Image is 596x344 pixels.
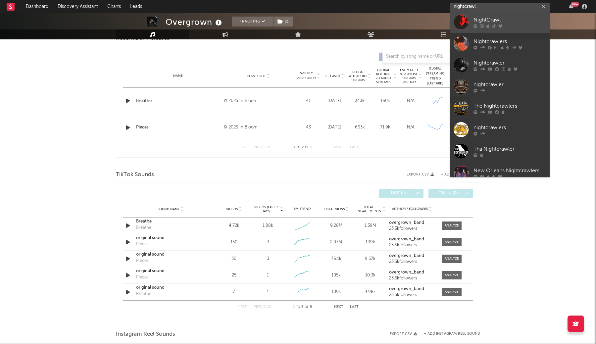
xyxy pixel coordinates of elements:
div: 9.28M [321,222,352,229]
div: nightcrawler [473,80,546,88]
a: New Orleans Nightcrawlers [450,162,550,183]
div: Breathe [136,224,151,231]
div: + Add Instagram Reel Sound [417,332,480,336]
button: + Add TikTok Sound [441,173,480,176]
span: of [305,146,309,149]
div: © 2025 In Bloom [224,123,293,131]
button: UGC(9) [379,189,423,198]
button: Last [350,305,359,309]
strong: overgrown_band [389,254,424,258]
div: 76.1k [321,256,352,262]
div: original sound [136,268,205,274]
strong: overgrown_band [389,237,424,241]
button: Next [334,305,343,309]
div: [DATE] [323,124,345,131]
div: 7 [219,289,249,295]
input: Search for artists [450,3,550,11]
button: + Add Instagram Reel Sound [424,332,480,336]
div: New Orleans Nightcrawlers [473,167,546,174]
div: 150 [219,239,249,246]
div: Breathe [136,218,205,225]
div: Pieces [136,258,149,264]
div: 1 [267,272,269,279]
div: 43 [297,124,320,131]
div: 343k [349,98,371,104]
div: 23.5k followers [389,293,435,297]
a: original sound [136,251,205,258]
div: 160k [374,98,396,104]
span: Videos [226,207,238,211]
div: The Nightcrawlers [473,102,546,110]
a: overgrown_band [389,287,435,291]
button: Official(0) [428,189,473,198]
a: nightcrawler [450,76,550,97]
span: Instagram Reel Sounds [116,330,175,338]
div: 2.07M [321,239,352,246]
div: 3 [267,239,269,246]
span: UGC ( 9 ) [383,191,414,195]
div: 23.5k followers [389,243,435,248]
button: Export CSV [407,172,434,176]
div: © 2025 In Bloom [224,97,293,105]
button: Tracking [232,17,273,26]
div: 6M Trend [287,207,318,212]
button: First [237,305,247,309]
div: 71.9k [374,124,396,131]
span: to [296,306,300,309]
div: N/A [400,98,422,104]
a: overgrown_band [389,237,435,242]
div: 1 [267,289,269,295]
span: Author / Followers [392,207,428,211]
div: 1 2 2 [284,144,321,152]
span: to [296,146,300,149]
div: Overgrown [166,17,224,27]
a: original sound [136,235,205,241]
div: Nightcrawler [473,59,546,67]
button: Previous [254,146,271,149]
span: TikTok Sounds [116,171,154,179]
a: overgrown_band [389,270,435,275]
strong: overgrown_band [389,270,424,274]
span: Global Rolling 7D Audio Streams [374,68,392,84]
div: nightcrawlers [473,123,546,131]
button: First [237,146,247,149]
span: Sound Name [158,207,180,211]
span: Copyright [247,74,266,78]
div: 1 5 9 [284,303,321,311]
a: NightCrawl [450,11,550,33]
button: Previous [254,305,271,309]
div: 199k [355,239,386,246]
div: Breathe [136,291,151,298]
a: nightcrawlers [450,119,550,140]
a: original sound [136,284,205,291]
div: 9.37k [355,256,386,262]
div: 1.39M [355,222,386,229]
div: 3 [267,256,269,262]
span: Videos (last 7 days) [253,205,279,213]
a: Tha Nightcrawler [450,140,550,162]
button: (2) [273,17,293,26]
div: 1.88k [263,222,273,229]
div: Breathe [136,98,220,104]
span: Total Views [324,207,345,211]
div: N/A [400,124,422,131]
div: 99 + [571,2,579,7]
a: overgrown_band [389,254,435,258]
button: 99+ [569,4,573,9]
div: 663k [349,124,371,131]
div: Nightcrawlers [473,37,546,45]
span: ( 2 ) [273,17,293,26]
span: Total Engagements [355,205,382,213]
a: Pieces [136,124,220,131]
div: 10.3k [355,272,386,279]
a: overgrown_band [389,221,435,225]
strong: overgrown_band [389,287,424,291]
div: 9.98k [355,289,386,295]
div: 23.5k followers [389,276,435,281]
span: of [305,306,309,309]
span: Spotify Popularity [297,71,316,81]
div: Name [136,74,220,78]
